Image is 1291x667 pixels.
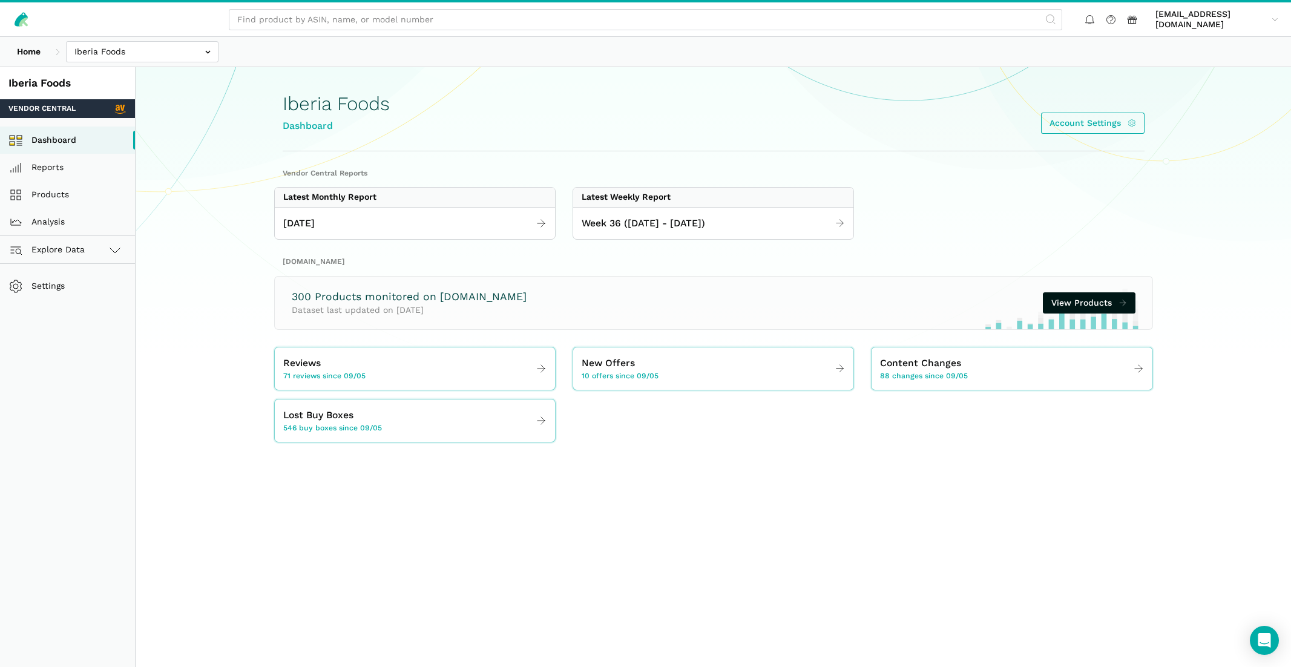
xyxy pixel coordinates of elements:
[283,423,382,434] span: 546 buy boxes since 09/05
[66,41,218,62] input: Iberia Foods
[275,212,555,235] a: [DATE]
[573,352,853,386] a: New Offers 10 offers since 09/05
[582,356,635,371] span: New Offers
[1155,9,1267,30] span: [EMAIL_ADDRESS][DOMAIN_NAME]
[1151,7,1283,32] a: [EMAIL_ADDRESS][DOMAIN_NAME]
[13,243,85,257] span: Explore Data
[880,371,968,382] span: 88 changes since 09/05
[1250,626,1279,655] div: Open Intercom Messenger
[573,212,853,235] a: Week 36 ([DATE] - [DATE])
[1051,297,1112,309] span: View Products
[8,41,49,62] a: Home
[582,371,659,382] span: 10 offers since 09/05
[275,352,555,386] a: Reviews 71 reviews since 09/05
[292,289,527,304] h3: 300 Products monitored on [DOMAIN_NAME]
[1043,292,1135,314] a: View Products
[229,9,1062,30] input: Find product by ASIN, name, or model number
[582,216,705,231] span: Week 36 ([DATE] - [DATE])
[283,216,315,231] span: [DATE]
[283,371,366,382] span: 71 reviews since 09/05
[283,257,1145,268] h2: [DOMAIN_NAME]
[8,76,126,91] div: Iberia Foods
[880,356,961,371] span: Content Changes
[292,304,527,317] p: Dataset last updated on [DATE]
[283,93,390,114] h1: Iberia Foods
[283,356,321,371] span: Reviews
[8,103,76,114] span: Vendor Central
[582,192,671,203] div: Latest Weekly Report
[283,192,376,203] div: Latest Monthly Report
[283,408,353,423] span: Lost Buy Boxes
[283,168,1145,179] h2: Vendor Central Reports
[872,352,1152,386] a: Content Changes 88 changes since 09/05
[275,404,555,438] a: Lost Buy Boxes 546 buy boxes since 09/05
[283,119,390,134] div: Dashboard
[1041,113,1145,134] a: Account Settings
